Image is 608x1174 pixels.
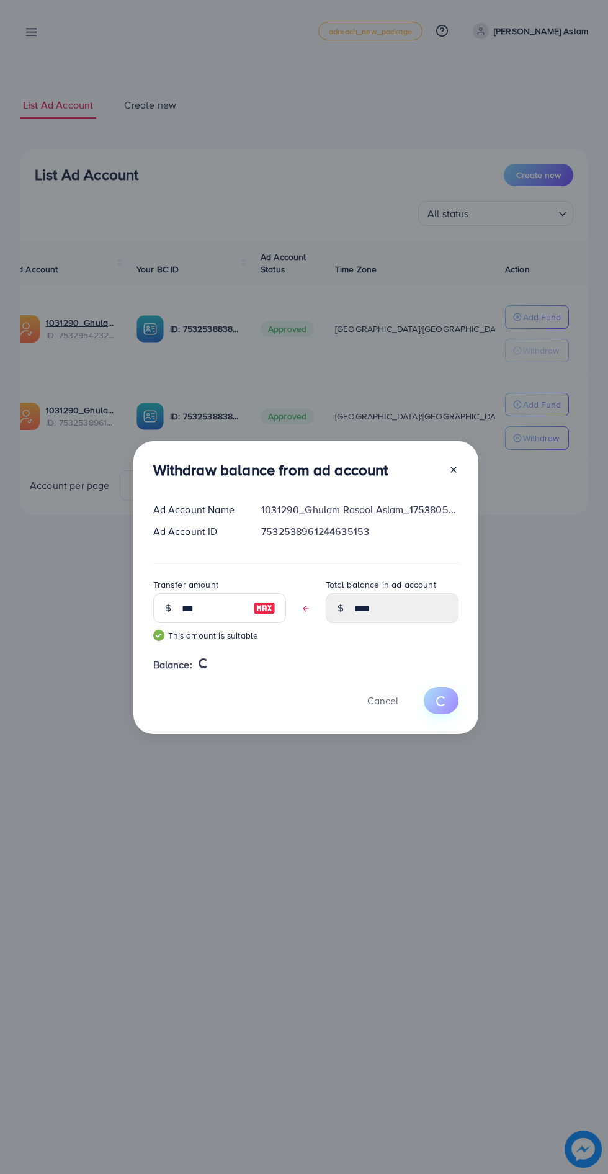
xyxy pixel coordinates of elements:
[153,629,286,642] small: This amount is suitable
[153,461,388,479] h3: Withdraw balance from ad account
[143,524,252,539] div: Ad Account ID
[367,694,398,707] span: Cancel
[253,601,275,616] img: image
[143,503,252,517] div: Ad Account Name
[251,524,468,539] div: 7532538961244635153
[153,578,218,591] label: Transfer amount
[326,578,436,591] label: Total balance in ad account
[153,630,164,641] img: guide
[251,503,468,517] div: 1031290_Ghulam Rasool Aslam_1753805901568
[352,687,414,714] button: Cancel
[153,658,192,672] span: Balance:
